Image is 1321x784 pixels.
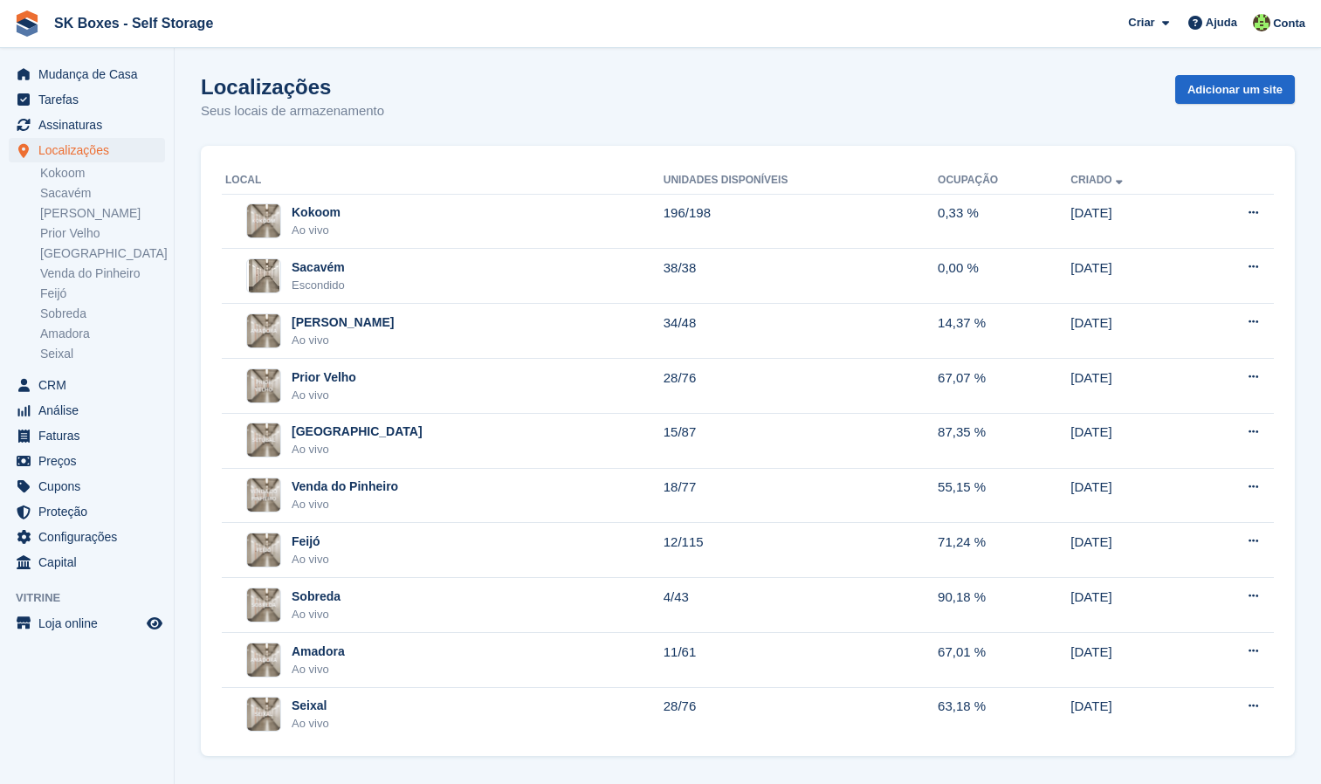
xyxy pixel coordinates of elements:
div: [GEOGRAPHIC_DATA] [292,423,423,441]
th: Local [222,167,664,195]
td: 196/198 [664,194,938,249]
div: Ao vivo [292,332,394,349]
img: Imagem do site Venda do Pinheiro [247,478,280,512]
div: Seixal [292,697,329,715]
div: Kokoom [292,203,341,222]
img: Imagem do site Setúbal [247,423,280,457]
div: [PERSON_NAME] [292,313,394,332]
span: Configurações [38,525,143,549]
a: menu [9,138,165,162]
td: 67,01 % [938,633,1070,688]
a: SK Boxes - Self Storage [47,9,220,38]
img: Imagem do site Sobreda [247,588,280,622]
img: Imagem do site Seixal [247,698,280,731]
td: 28/76 [664,687,938,741]
td: 63,18 % [938,687,1070,741]
img: Imagem do site Amadora [247,643,280,677]
a: Feijó [40,285,165,302]
td: 55,15 % [938,468,1070,523]
td: [DATE] [1070,523,1193,578]
span: Mudança de Casa [38,62,143,86]
span: Assinaturas [38,113,143,137]
a: menu [9,113,165,137]
a: menu [9,423,165,448]
img: Imagem do site Sacavém [249,258,279,293]
td: 4/43 [664,578,938,633]
img: Imagem do site Prior Velho [247,369,280,402]
a: [PERSON_NAME] [40,205,165,222]
a: Amadora [40,326,165,342]
a: Criado [1070,174,1125,186]
a: menu [9,499,165,524]
a: [GEOGRAPHIC_DATA] [40,245,165,262]
img: stora-icon-8386f47178a22dfd0bd8f6a31ec36ba5ce8667c1dd55bd0f319d3a0aa187defe.svg [14,10,40,37]
span: Conta [1273,15,1305,32]
td: 38/38 [664,249,938,304]
td: [DATE] [1070,359,1193,414]
div: Ao vivo [292,661,345,678]
td: 34/48 [664,304,938,359]
td: 28/76 [664,359,938,414]
a: Sobreda [40,306,165,322]
div: Feijó [292,533,329,551]
p: Seus locais de armazenamento [201,101,384,121]
span: Ajuda [1206,14,1237,31]
span: Localizações [38,138,143,162]
td: 0,00 % [938,249,1070,304]
a: Loja de pré-visualização [144,613,165,634]
a: menu [9,373,165,397]
th: Unidades disponíveis [664,167,938,195]
td: 12/115 [664,523,938,578]
a: menu [9,525,165,549]
div: Prior Velho [292,368,356,387]
td: 15/87 [664,413,938,468]
div: Sobreda [292,588,341,606]
div: Ao vivo [292,441,423,458]
a: menu [9,449,165,473]
a: Venda do Pinheiro [40,265,165,282]
div: Ao vivo [292,387,356,404]
div: Escondido [292,277,345,294]
td: [DATE] [1070,413,1193,468]
td: [DATE] [1070,687,1193,741]
span: Loja online [38,611,143,636]
span: CRM [38,373,143,397]
span: Criar [1128,14,1154,31]
img: Imagem do site Amadora II [247,314,280,347]
a: Prior Velho [40,225,165,242]
td: 11/61 [664,633,938,688]
div: Ao vivo [292,715,329,732]
td: 67,07 % [938,359,1070,414]
td: [DATE] [1070,633,1193,688]
div: Ao vivo [292,551,329,568]
td: 71,24 % [938,523,1070,578]
span: Cupons [38,474,143,499]
td: 90,18 % [938,578,1070,633]
td: 87,35 % [938,413,1070,468]
a: Seixal [40,346,165,362]
span: Preços [38,449,143,473]
span: Faturas [38,423,143,448]
span: Vitrine [16,589,174,607]
a: menu [9,611,165,636]
td: [DATE] [1070,578,1193,633]
a: menu [9,474,165,499]
div: Sacavém [292,258,345,277]
div: Ao vivo [292,496,398,513]
div: Amadora [292,643,345,661]
a: menu [9,87,165,112]
a: menu [9,550,165,574]
td: [DATE] [1070,249,1193,304]
span: Tarefas [38,87,143,112]
td: 0,33 % [938,194,1070,249]
td: [DATE] [1070,304,1193,359]
a: menu [9,398,165,423]
a: Sacavém [40,185,165,202]
td: [DATE] [1070,194,1193,249]
span: Capital [38,550,143,574]
td: 14,37 % [938,304,1070,359]
img: Dulce Duarte [1253,14,1270,31]
div: Ao vivo [292,606,341,623]
h1: Localizações [201,75,384,99]
th: Ocupação [938,167,1070,195]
